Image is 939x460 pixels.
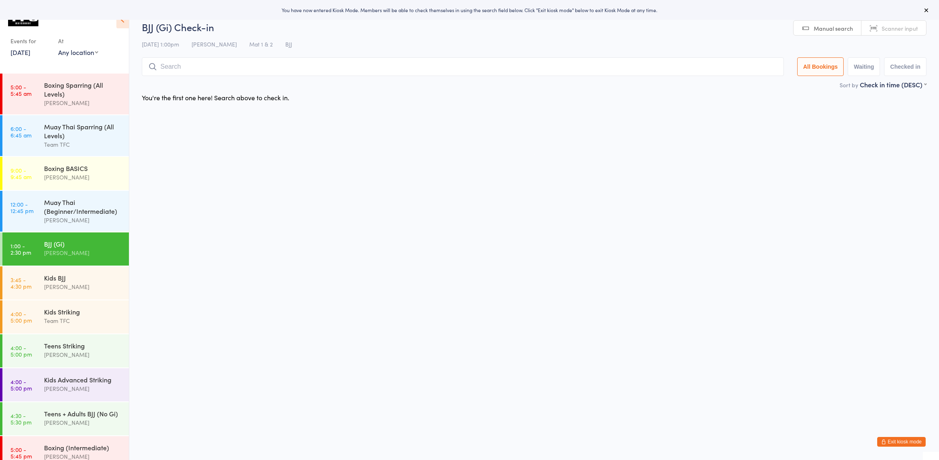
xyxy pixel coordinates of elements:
[13,6,926,13] div: You have now entered Kiosk Mode. Members will be able to check themselves in using the search fie...
[840,81,858,89] label: Sort by
[2,157,129,190] a: 9:00 -9:45 amBoxing BASICS[PERSON_NAME]
[44,198,122,215] div: Muay Thai (Beginner/Intermediate)
[860,80,926,89] div: Check in time (DESC)
[44,409,122,418] div: Teens + Adults BJJ (No Gi)
[797,57,844,76] button: All Bookings
[44,418,122,427] div: [PERSON_NAME]
[44,122,122,140] div: Muay Thai Sparring (All Levels)
[11,125,32,138] time: 6:00 - 6:45 am
[884,57,926,76] button: Checked in
[11,201,34,214] time: 12:00 - 12:45 pm
[882,24,918,32] span: Scanner input
[44,98,122,108] div: [PERSON_NAME]
[2,402,129,435] a: 4:30 -5:30 pmTeens + Adults BJJ (No Gi)[PERSON_NAME]
[2,300,129,333] a: 4:00 -5:00 pmKids StrikingTeam TFC
[44,307,122,316] div: Kids Striking
[44,384,122,393] div: [PERSON_NAME]
[142,93,289,102] div: You're the first one here! Search above to check in.
[44,215,122,225] div: [PERSON_NAME]
[142,40,179,48] span: [DATE] 1:00pm
[814,24,853,32] span: Manual search
[848,57,880,76] button: Waiting
[44,350,122,359] div: [PERSON_NAME]
[142,57,784,76] input: Search
[249,40,273,48] span: Mat 1 & 2
[44,164,122,173] div: Boxing BASICS
[44,239,122,248] div: BJJ (Gi)
[44,173,122,182] div: [PERSON_NAME]
[2,115,129,156] a: 6:00 -6:45 amMuay Thai Sparring (All Levels)Team TFC
[2,334,129,367] a: 4:00 -5:00 pmTeens Striking[PERSON_NAME]
[192,40,237,48] span: [PERSON_NAME]
[11,310,32,323] time: 4:00 - 5:00 pm
[44,273,122,282] div: Kids BJJ
[2,191,129,232] a: 12:00 -12:45 pmMuay Thai (Beginner/Intermediate)[PERSON_NAME]
[44,375,122,384] div: Kids Advanced Striking
[11,167,32,180] time: 9:00 - 9:45 am
[58,48,98,57] div: Any location
[11,243,31,255] time: 1:00 - 2:30 pm
[11,84,32,97] time: 5:00 - 5:45 am
[44,443,122,452] div: Boxing (Intermediate)
[285,40,292,48] span: BJJ
[11,34,50,48] div: Events for
[877,437,926,447] button: Exit kiosk mode
[2,368,129,401] a: 4:00 -5:00 pmKids Advanced Striking[PERSON_NAME]
[11,446,32,459] time: 5:00 - 5:45 pm
[44,341,122,350] div: Teens Striking
[11,276,32,289] time: 3:45 - 4:30 pm
[44,248,122,257] div: [PERSON_NAME]
[11,378,32,391] time: 4:00 - 5:00 pm
[44,80,122,98] div: Boxing Sparring (All Levels)
[44,316,122,325] div: Team TFC
[2,266,129,300] a: 3:45 -4:30 pmKids BJJ[PERSON_NAME]
[11,412,32,425] time: 4:30 - 5:30 pm
[44,140,122,149] div: Team TFC
[44,282,122,291] div: [PERSON_NAME]
[58,34,98,48] div: At
[11,344,32,357] time: 4:00 - 5:00 pm
[2,74,129,114] a: 5:00 -5:45 amBoxing Sparring (All Levels)[PERSON_NAME]
[142,20,926,34] h2: BJJ (Gi) Check-in
[11,48,30,57] a: [DATE]
[2,232,129,266] a: 1:00 -2:30 pmBJJ (Gi)[PERSON_NAME]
